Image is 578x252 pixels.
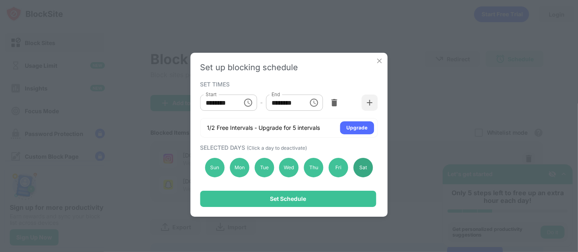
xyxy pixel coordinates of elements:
[200,81,376,87] div: SET TIMES
[206,91,217,98] label: Start
[347,124,368,132] div: Upgrade
[279,158,299,177] div: Wed
[353,158,373,177] div: Sat
[272,91,280,98] label: End
[230,158,249,177] div: Mon
[207,124,320,132] div: 1/2 Free Intervals - Upgrade for 5 intervals
[254,158,274,177] div: Tue
[205,158,225,177] div: Sun
[304,158,324,177] div: Thu
[247,145,307,151] span: (Click a day to deactivate)
[240,95,256,111] button: Choose time, selected time is 12:00 AM
[260,98,263,107] div: -
[306,95,322,111] button: Choose time, selected time is 11:59 PM
[270,196,306,202] div: Set Schedule
[329,158,348,177] div: Fri
[200,144,376,151] div: SELECTED DAYS
[200,62,378,72] div: Set up blocking schedule
[376,57,384,65] img: x-button.svg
